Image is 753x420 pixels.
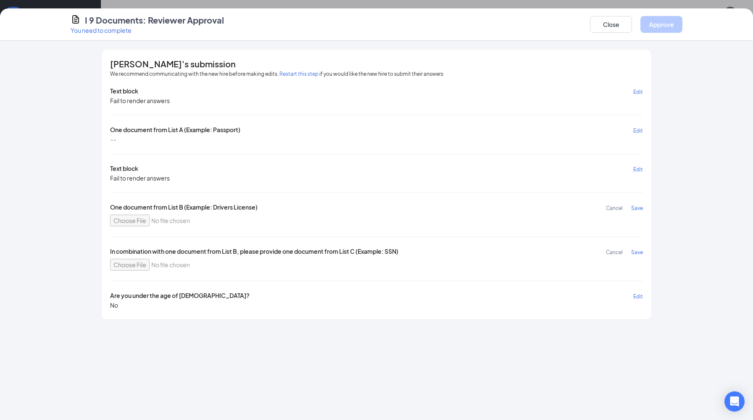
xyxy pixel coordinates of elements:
button: Edit [633,125,643,135]
div: Fail to render answers [110,174,170,182]
button: Edit [633,87,643,96]
button: Edit [633,164,643,174]
h4: I 9 Documents: Reviewer Approval [85,14,224,26]
span: Are you under the age of [DEMOGRAPHIC_DATA]? [110,291,250,301]
button: Cancel [606,203,631,213]
span: We recommend communicating with the new hire before making edits. if you would like the new hire ... [110,70,443,78]
span: One document from List B (Example: Drivers License) [110,203,258,213]
svg: CustomFormIcon [71,14,81,24]
button: Cancel [606,247,631,257]
span: One document from List A (Example: Passport) [110,125,240,135]
span: Cancel [606,249,623,255]
span: Edit [633,166,643,173]
button: Save [631,247,643,257]
button: Edit [633,291,643,301]
span: -- [110,135,116,144]
span: Cancel [606,205,623,211]
span: Edit [633,89,643,95]
p: You need to complete [71,26,224,35]
span: Edit [633,128,643,134]
button: Close [590,16,632,33]
button: Save [631,203,643,213]
button: Approve [640,16,682,33]
span: No [110,301,118,309]
span: In combination with one document from List B, please provide one document from List C (Example: SSN) [110,247,398,257]
span: Edit [633,293,643,300]
span: Text block [110,164,138,174]
button: Restart this step [279,70,319,78]
span: Save [631,249,643,255]
span: Text block [110,87,138,96]
div: Fail to render answers [110,96,170,105]
span: [PERSON_NAME]'s submission [110,60,236,68]
span: Save [631,205,643,211]
div: Open Intercom Messenger [724,391,745,412]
